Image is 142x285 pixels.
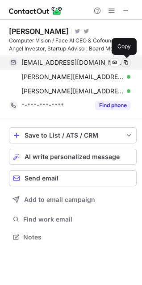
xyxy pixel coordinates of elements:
[21,73,124,81] span: [PERSON_NAME][EMAIL_ADDRESS][DOMAIN_NAME]
[25,153,120,160] span: AI write personalized message
[9,231,137,243] button: Notes
[9,192,137,208] button: Add to email campaign
[95,101,130,110] button: Reveal Button
[9,170,137,186] button: Send email
[21,59,124,67] span: [EMAIL_ADDRESS][DOMAIN_NAME]
[9,5,63,16] img: ContactOut v5.3.10
[23,215,133,223] span: Find work email
[9,127,137,143] button: save-profile-one-click
[23,233,133,241] span: Notes
[9,27,69,36] div: [PERSON_NAME]
[9,213,137,226] button: Find work email
[9,149,137,165] button: AI write personalized message
[24,196,95,203] span: Add to email campaign
[25,132,121,139] div: Save to List / ATS / CRM
[9,37,137,53] div: Computer Vision / Face AI CEO & Cofounder - Angel Investor, Startup Advisor, Board Member
[25,175,58,182] span: Send email
[21,87,124,95] span: [PERSON_NAME][EMAIL_ADDRESS]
